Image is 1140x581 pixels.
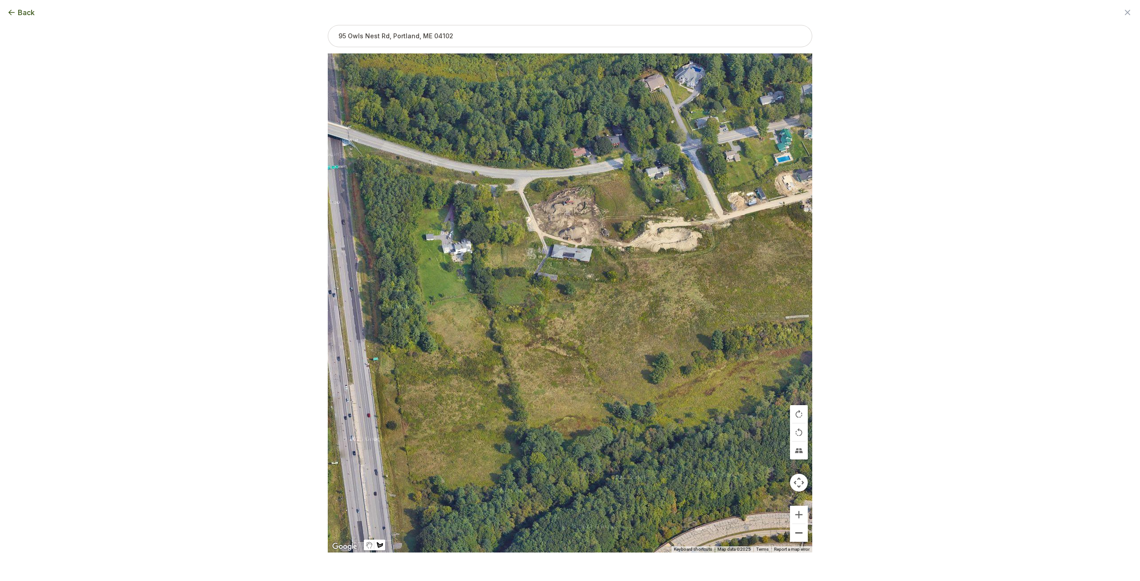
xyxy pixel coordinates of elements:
[790,442,808,459] button: Tilt map
[18,7,35,18] span: Back
[328,25,812,47] input: 95 Owls Nest Rd, Portland, ME 04102
[774,547,810,552] a: Report a map error
[790,423,808,441] button: Rotate map counterclockwise
[790,506,808,524] button: Zoom in
[7,7,35,18] button: Back
[790,474,808,492] button: Map camera controls
[756,547,769,552] a: Terms (opens in new tab)
[717,547,751,552] span: Map data ©2025
[790,405,808,423] button: Rotate map clockwise
[330,541,359,553] a: Open this area in Google Maps (opens a new window)
[330,541,359,553] img: Google
[674,546,712,553] button: Keyboard shortcuts
[364,540,375,550] button: Stop drawing
[790,524,808,542] button: Zoom out
[375,540,385,550] button: Draw a shape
